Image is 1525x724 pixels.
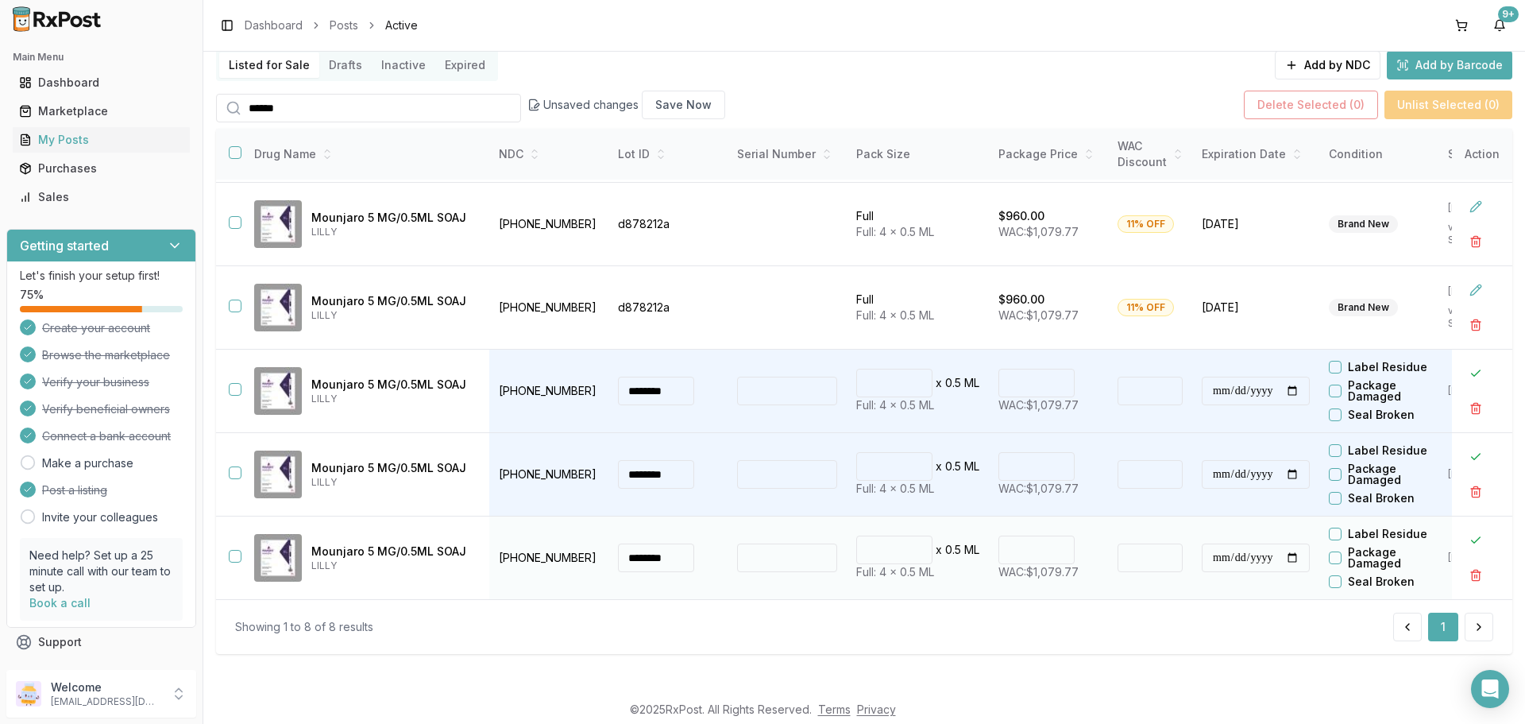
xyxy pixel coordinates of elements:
td: Full [847,183,989,266]
a: Invite your colleagues [42,509,158,525]
button: Edit [1461,192,1490,221]
td: d878212a [608,183,728,266]
div: Source [1448,146,1508,162]
td: [PHONE_NUMBER] [489,350,608,433]
span: Verify your business [42,374,149,390]
span: [DATE] [1202,300,1310,316]
p: ML [964,459,979,474]
div: Purchases [19,161,183,176]
div: Expiration Date [1202,146,1310,162]
img: Mounjaro 5 MG/0.5ML SOAJ [254,284,302,331]
button: Sales [6,184,196,210]
p: Mounjaro 5 MG/0.5ML SOAJ [311,210,477,226]
img: Mounjaro 5 MG/0.5ML SOAJ [254,200,302,248]
div: Marketplace [19,103,183,119]
img: Mounjaro 5 MG/0.5ML SOAJ [254,367,302,415]
div: Open Intercom Messenger [1471,670,1509,708]
div: Package Price [998,146,1098,162]
button: Feedback [6,656,196,685]
p: 0.5 [945,542,961,558]
td: Full [847,266,989,350]
p: [DATE] [1448,468,1508,481]
div: Lot ID [618,146,718,162]
a: Make a purchase [42,455,133,471]
p: Need help? Set up a 25 minute call with our team to set up. [29,548,173,595]
p: x [936,375,942,391]
span: 75 % [20,287,44,303]
div: My Posts [19,132,183,148]
p: LILLY [311,393,477,405]
span: Full: 4 x 0.5 ML [856,565,934,579]
p: Mounjaro 5 MG/0.5ML SOAJ [311,377,477,393]
p: $960.00 [998,292,1044,308]
td: [PHONE_NUMBER] [489,517,608,600]
button: Purchases [6,156,196,181]
th: Condition [1319,129,1438,180]
p: Let's finish your setup first! [20,268,183,284]
p: [EMAIL_ADDRESS][DOMAIN_NAME] [51,695,161,708]
th: Action [1452,129,1512,180]
span: WAC: $1,079.77 [998,225,1079,238]
a: Sales [13,183,190,211]
div: 11% OFF [1118,299,1174,316]
div: Dashboard [19,75,183,91]
p: LILLY [311,309,477,322]
span: Connect a bank account [42,428,171,444]
div: Brand New [1329,299,1398,316]
span: Full: 4 x 0.5 ML [856,308,934,322]
div: 11% OFF [1118,215,1174,233]
label: Label Residue [1348,528,1427,540]
label: Seal Broken [1348,409,1415,420]
div: 9+ [1498,6,1519,22]
div: Drug Name [254,146,477,162]
button: Expired [435,52,495,78]
button: Drafts [319,52,372,78]
label: Seal Broken [1348,576,1415,587]
a: Book a call [29,596,91,610]
p: LILLY [311,226,477,238]
img: Mounjaro 5 MG/0.5ML SOAJ [254,451,302,498]
button: Delete [1461,311,1490,339]
button: Listed for Sale [219,52,319,78]
div: NDC [499,146,599,162]
label: Label Residue [1348,362,1427,373]
p: LILLY [311,476,477,489]
button: Close [1461,359,1490,388]
th: Pack Size [847,129,989,180]
a: Purchases [13,154,190,183]
td: [PHONE_NUMBER] [489,433,608,517]
img: User avatar [16,681,41,707]
p: 0.5 [945,375,961,391]
button: Inactive [372,52,435,78]
img: Mounjaro 5 MG/0.5ML SOAJ [254,534,302,582]
button: 1 [1428,613,1458,641]
span: Full: 4 x 0.5 ML [856,225,934,238]
p: via NDC Search [1448,304,1508,330]
span: [DATE] [1202,216,1310,232]
span: Feedback [38,663,92,679]
a: Terms [818,703,851,716]
td: d878212a [608,266,728,350]
a: Marketplace [13,97,190,126]
p: x [936,542,942,558]
button: Delete [1461,478,1490,506]
p: Mounjaro 5 MG/0.5ML SOAJ [311,460,477,476]
label: Package Damaged [1348,547,1438,569]
p: [DATE] [1448,285,1508,298]
p: Mounjaro 5 MG/0.5ML SOAJ [311,544,477,559]
p: 0.5 [945,459,961,474]
span: Browse the marketplace [42,347,170,363]
button: Dashboard [6,70,196,95]
div: Sales [19,189,183,205]
button: Delete [1461,227,1490,256]
button: Add by NDC [1275,51,1380,79]
label: Package Damaged [1348,380,1438,402]
div: Unsaved changes [527,91,725,119]
button: Add by Barcode [1387,51,1512,79]
a: Dashboard [13,68,190,97]
button: My Posts [6,127,196,153]
span: WAC: $1,079.77 [998,482,1079,495]
a: Dashboard [245,17,303,33]
p: ML [964,542,979,558]
p: $960.00 [998,208,1044,224]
